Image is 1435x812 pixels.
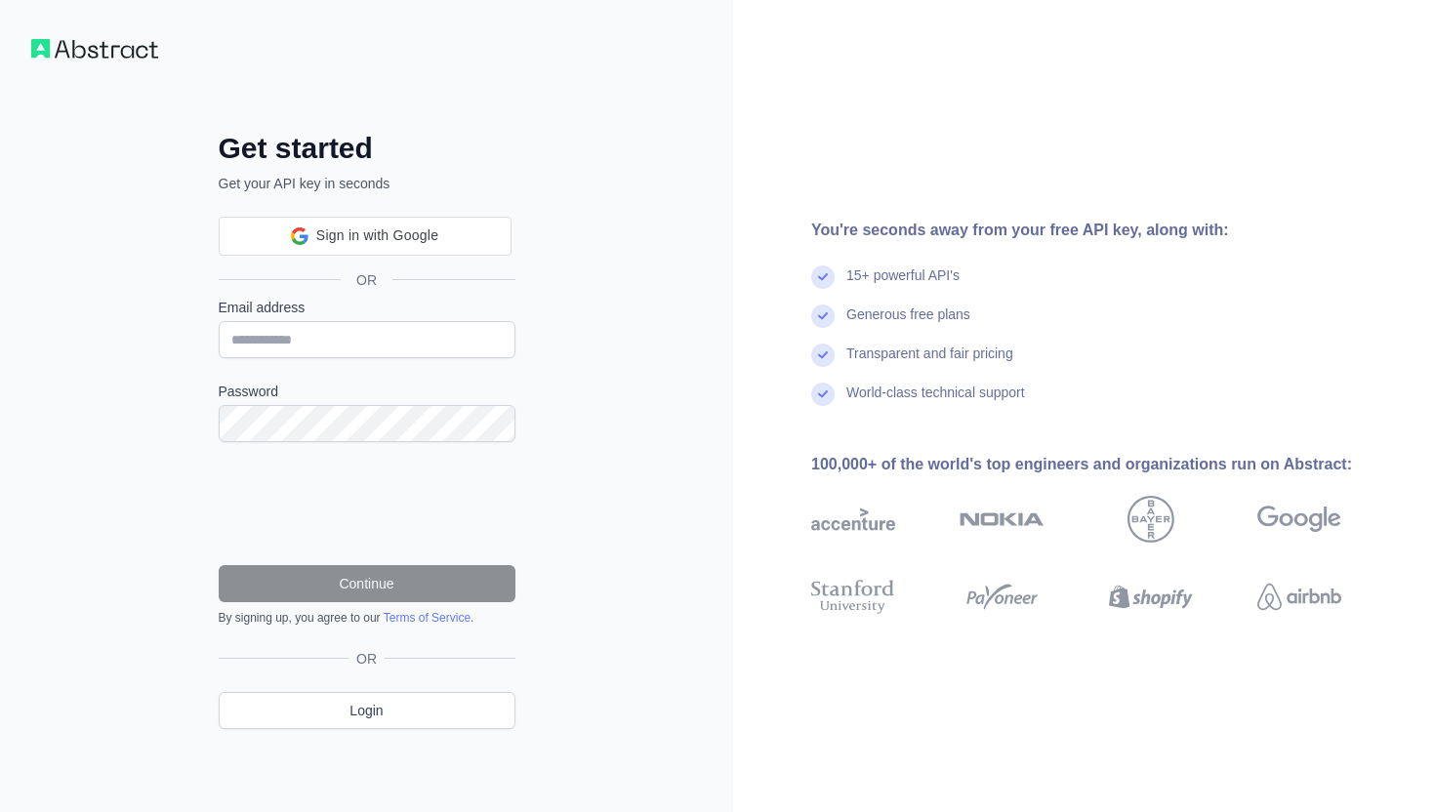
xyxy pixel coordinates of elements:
[811,576,895,618] img: stanford university
[219,174,515,193] p: Get your API key in seconds
[1127,496,1174,543] img: bayer
[1109,576,1193,618] img: shopify
[219,382,515,401] label: Password
[811,383,835,406] img: check mark
[348,649,385,669] span: OR
[219,692,515,729] a: Login
[846,304,970,344] div: Generous free plans
[846,383,1025,422] div: World-class technical support
[219,565,515,602] button: Continue
[811,265,835,289] img: check mark
[960,496,1044,543] img: nokia
[811,453,1404,476] div: 100,000+ of the world's top engineers and organizations run on Abstract:
[384,611,471,625] a: Terms of Service
[846,344,1013,383] div: Transparent and fair pricing
[1257,496,1341,543] img: google
[811,304,835,328] img: check mark
[219,217,512,256] div: Sign in with Google
[316,225,438,246] span: Sign in with Google
[960,576,1044,618] img: payoneer
[846,265,960,304] div: 15+ powerful API's
[219,131,515,166] h2: Get started
[219,610,515,626] div: By signing up, you agree to our .
[811,344,835,367] img: check mark
[1257,576,1341,618] img: airbnb
[219,298,515,317] label: Email address
[31,39,158,59] img: Workflow
[341,270,392,290] span: OR
[219,466,515,542] iframe: reCAPTCHA
[811,496,895,543] img: accenture
[811,219,1404,242] div: You're seconds away from your free API key, along with:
